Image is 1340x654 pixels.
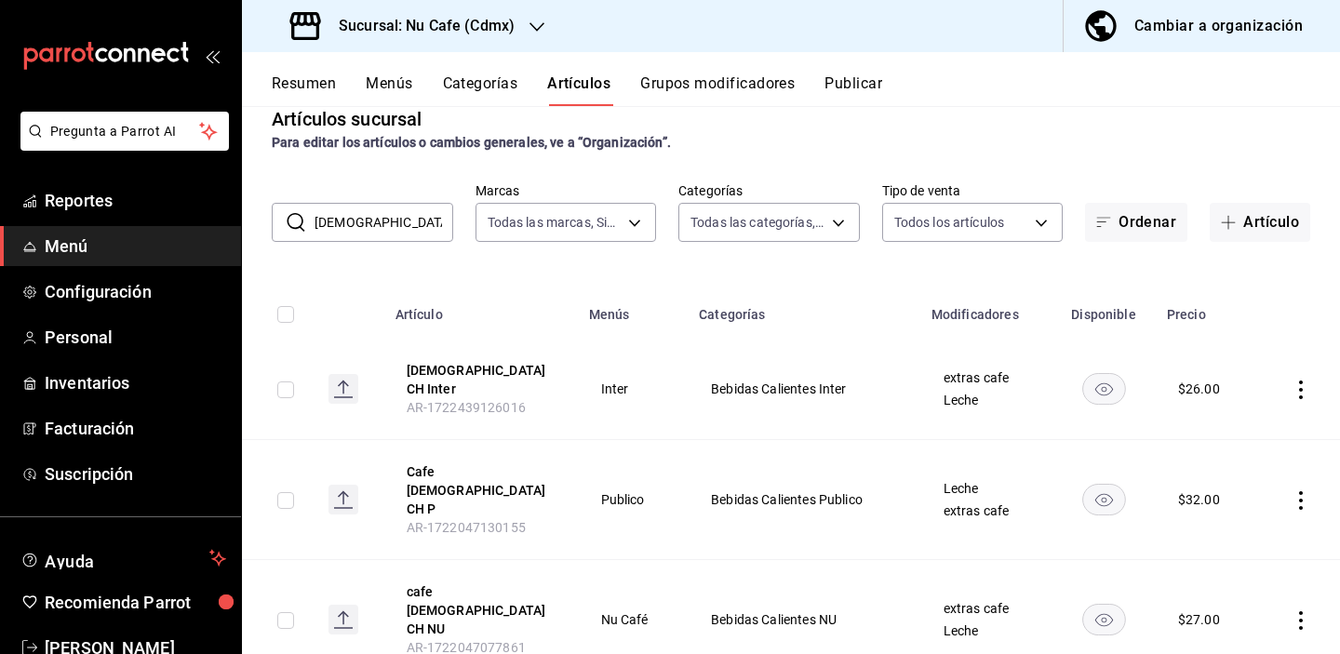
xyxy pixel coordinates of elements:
[45,461,226,487] span: Suscripción
[944,482,1029,495] span: Leche
[1178,380,1220,398] div: $ 26.00
[407,361,556,398] button: edit-product-location
[488,213,623,232] span: Todas las marcas, Sin marca
[678,184,860,197] label: Categorías
[882,184,1064,197] label: Tipo de venta
[407,520,526,535] span: AR-1722047130155
[1134,13,1303,39] div: Cambiar a organización
[45,370,226,395] span: Inventarios
[894,213,1005,232] span: Todos los artículos
[50,122,200,141] span: Pregunta a Parrot AI
[45,416,226,441] span: Facturación
[1085,203,1187,242] button: Ordenar
[45,279,226,304] span: Configuración
[407,582,556,638] button: edit-product-location
[272,74,1340,106] div: navigation tabs
[1082,373,1126,405] button: availability-product
[315,204,453,241] input: Buscar artículo
[13,135,229,154] a: Pregunta a Parrot AI
[272,105,422,133] div: Artículos sucursal
[324,15,515,37] h3: Sucursal: Nu Cafe (Cdmx)
[1292,611,1310,630] button: actions
[1156,279,1257,339] th: Precio
[824,74,882,106] button: Publicar
[711,493,897,506] span: Bebidas Calientes Publico
[1210,203,1310,242] button: Artículo
[920,279,1052,339] th: Modificadores
[272,135,671,150] strong: Para editar los artículos o cambios generales, ve a “Organización”.
[45,325,226,350] span: Personal
[690,213,825,232] span: Todas las categorías, Sin categoría
[476,184,657,197] label: Marcas
[640,74,795,106] button: Grupos modificadores
[45,234,226,259] span: Menú
[1178,610,1220,629] div: $ 27.00
[1082,484,1126,515] button: availability-product
[711,382,897,395] span: Bebidas Calientes Inter
[384,279,578,339] th: Artículo
[688,279,920,339] th: Categorías
[1178,490,1220,509] div: $ 32.00
[944,602,1029,615] span: extras cafe
[272,74,336,106] button: Resumen
[1292,491,1310,510] button: actions
[443,74,518,106] button: Categorías
[1292,380,1310,399] button: actions
[944,394,1029,407] span: Leche
[1052,279,1155,339] th: Disponible
[578,279,689,339] th: Menús
[601,493,665,506] span: Publico
[944,624,1029,637] span: Leche
[407,400,526,415] span: AR-1722439126016
[944,504,1029,517] span: extras cafe
[366,74,412,106] button: Menús
[601,382,665,395] span: Inter
[45,188,226,213] span: Reportes
[205,48,220,63] button: open_drawer_menu
[944,371,1029,384] span: extras cafe
[547,74,610,106] button: Artículos
[20,112,229,151] button: Pregunta a Parrot AI
[711,613,897,626] span: Bebidas Calientes NU
[407,462,556,518] button: edit-product-location
[1082,604,1126,635] button: availability-product
[601,613,665,626] span: Nu Café
[45,590,226,615] span: Recomienda Parrot
[45,547,202,569] span: Ayuda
